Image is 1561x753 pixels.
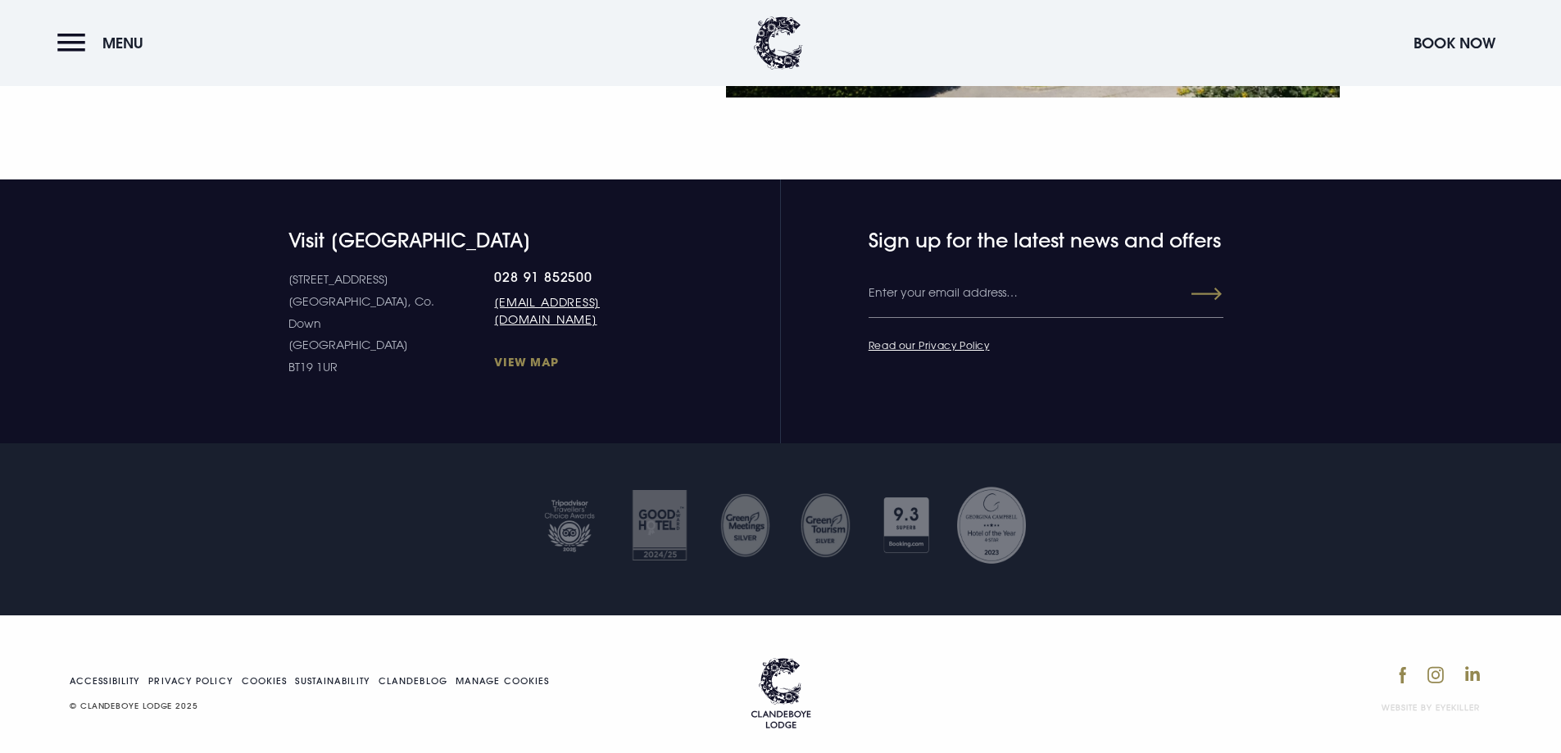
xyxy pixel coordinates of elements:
p: [STREET_ADDRESS] [GEOGRAPHIC_DATA], Co. Down [GEOGRAPHIC_DATA] BT19 1UR [288,269,495,378]
span: Menu [102,34,143,52]
img: Logo [751,658,811,728]
img: Georgina Campbell Award 2023 [955,484,1028,566]
a: Clandeblog [379,677,447,686]
img: LinkedIn [1465,666,1480,681]
button: Book Now [1405,25,1504,61]
a: [EMAIL_ADDRESS][DOMAIN_NAME] [494,293,674,328]
img: Good hotel 24 25 2 [623,484,697,566]
p: © CLANDEBOYE LODGE 2025 [70,698,557,714]
a: Sustainability [295,677,370,686]
a: Website by Eyekiller [1382,701,1480,714]
img: Booking com 1 [874,484,939,566]
button: Submit [1163,279,1222,309]
a: Read our Privacy Policy [869,338,990,352]
img: Untitled design 35 [719,492,770,558]
a: Cookies [242,677,288,686]
img: Tripadvisor travellers choice 2025 [533,484,606,566]
img: Clandeboye Lodge [754,16,803,70]
a: View Map [494,354,674,370]
img: Instagram [1427,666,1444,683]
a: Go home [751,658,811,728]
a: Privacy Policy [148,677,233,686]
a: 028 91 852500 [494,269,674,285]
a: Manage your cookie settings. [456,677,549,686]
button: Menu [57,25,152,61]
h4: Visit [GEOGRAPHIC_DATA] [288,229,674,252]
input: Enter your email address… [869,269,1223,318]
img: GM SILVER TRANSPARENT [800,492,851,558]
a: Accessibility [70,677,140,686]
img: Facebook [1399,666,1406,684]
h4: Sign up for the latest news and offers [869,229,1159,252]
